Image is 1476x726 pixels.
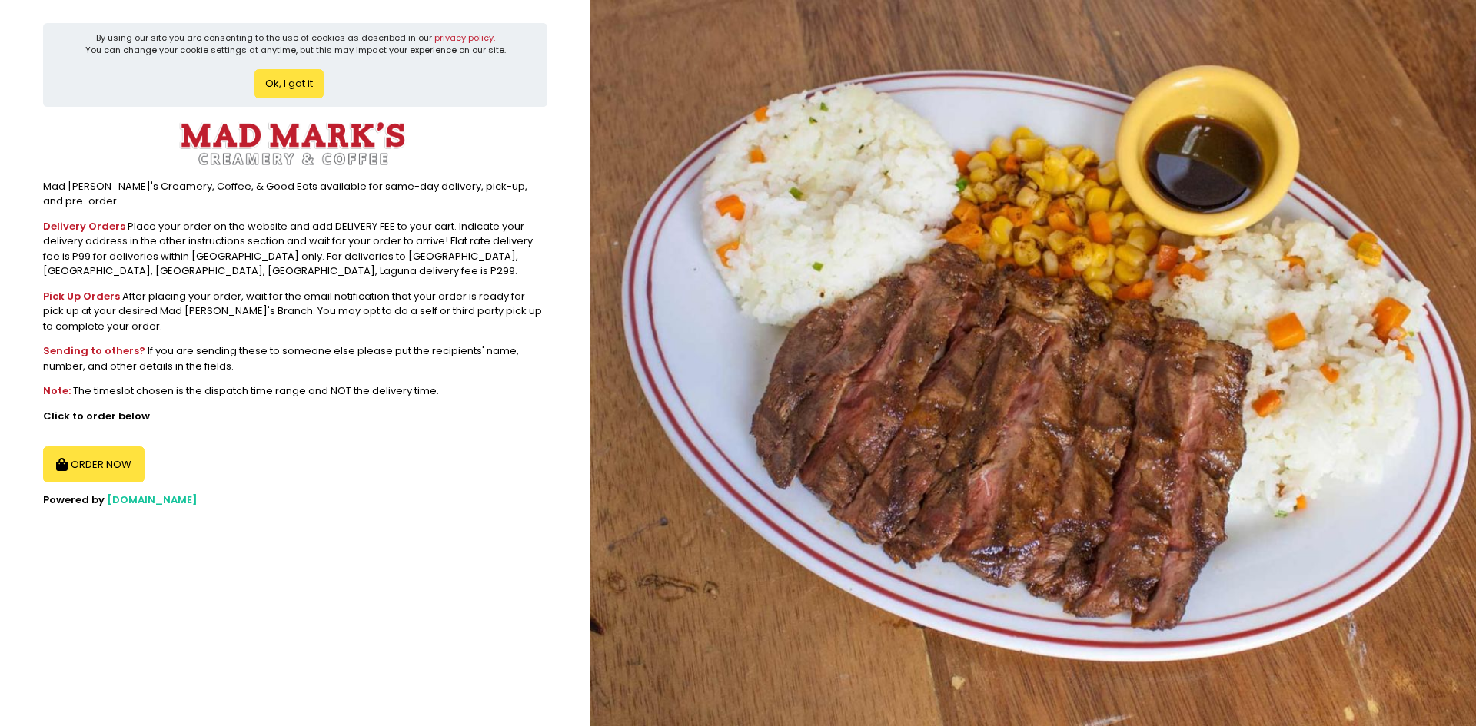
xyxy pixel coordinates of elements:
[43,343,547,373] div: If you are sending these to someone else please put the recipients' name, number, and other detai...
[43,219,125,234] b: Delivery Orders
[254,69,324,98] button: Ok, I got it
[43,446,145,483] button: ORDER NOW
[43,219,547,279] div: Place your order on the website and add DELIVERY FEE to your cart. Indicate your delivery address...
[43,383,547,399] div: The timeslot chosen is the dispatch time range and NOT the delivery time.
[43,289,547,334] div: After placing your order, wait for the email notification that your order is ready for pick up at...
[43,179,547,209] div: Mad [PERSON_NAME]'s Creamery, Coffee, & Good Eats available for same-day delivery, pick-up, and p...
[107,492,198,507] a: [DOMAIN_NAME]
[85,31,506,57] div: By using our site you are consenting to the use of cookies as described in our You can change you...
[43,343,145,358] b: Sending to others?
[434,31,495,44] a: privacy policy.
[43,383,71,398] b: Note:
[43,289,120,303] b: Pick Up Orders
[43,492,547,508] div: Powered by
[43,409,547,424] div: Click to order below
[178,117,408,169] img: MadMark's Creamery & Good Eats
